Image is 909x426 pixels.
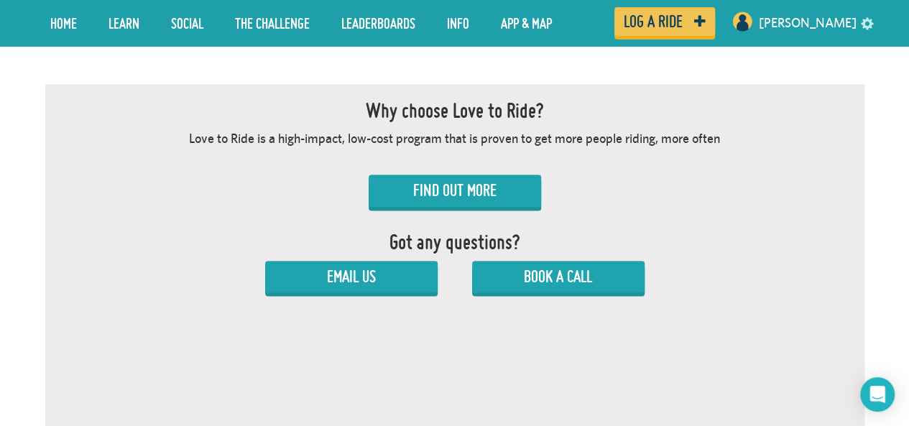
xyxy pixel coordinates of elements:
a: Info [436,5,480,41]
a: Leaderboards [331,5,426,41]
img: User profile image [731,10,754,33]
a: LEARN [98,5,150,41]
a: [PERSON_NAME] [759,6,857,40]
a: settings drop down toggle [861,16,874,29]
a: Find Out More [369,175,541,206]
a: Social [160,5,214,41]
h2: Got any questions? [389,230,520,254]
a: Book a Call [472,261,645,292]
a: App & Map [490,5,563,41]
a: Log a ride [614,7,715,36]
span: Log a ride [624,15,683,28]
h2: Why choose Love to Ride? [366,98,544,122]
p: Love to Ride is a high-impact, low-cost program that is proven to get more people riding, more often [189,129,720,148]
a: Home [40,5,88,41]
a: The Challenge [224,5,320,41]
a: Email Us [265,261,438,292]
div: Open Intercom Messenger [860,377,895,412]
